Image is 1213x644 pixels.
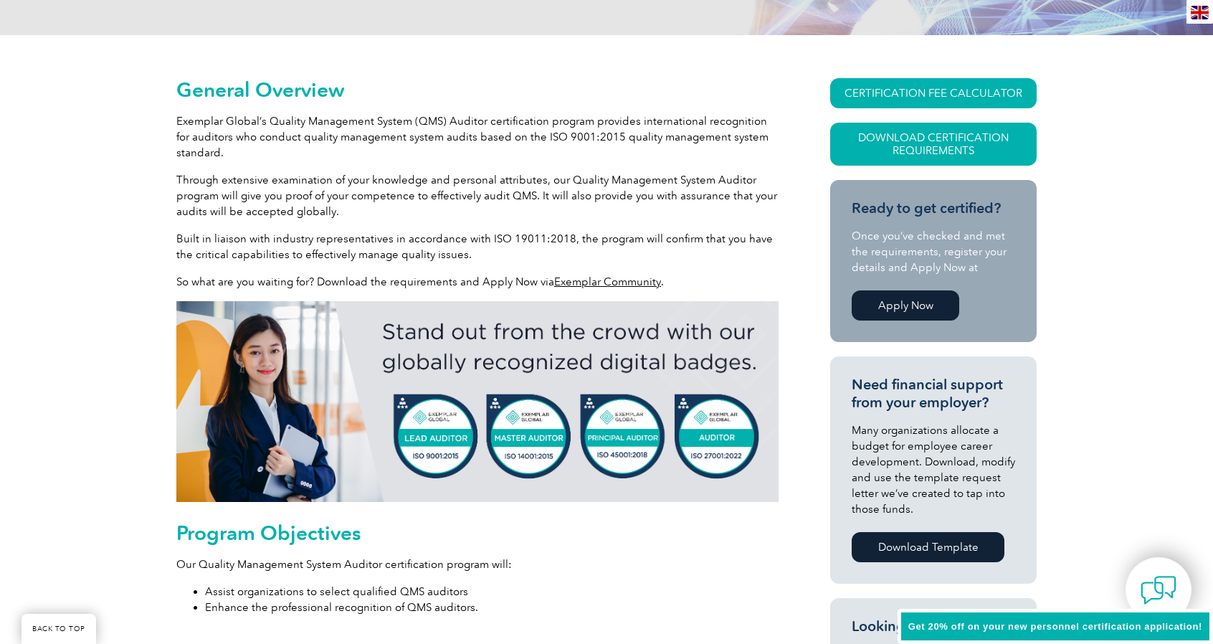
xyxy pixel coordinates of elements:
img: contact-chat.png [1141,572,1176,608]
a: BACK TO TOP [22,614,96,644]
h2: Program Objectives [176,521,779,544]
p: Once you’ve checked and met the requirements, register your details and Apply Now at [852,228,1015,275]
a: CERTIFICATION FEE CALCULATOR [830,78,1037,108]
p: Our Quality Management System Auditor certification program will: [176,557,779,572]
p: So what are you waiting for? Download the requirements and Apply Now via . [176,274,779,290]
li: Enhance the professional recognition of QMS auditors. [205,600,779,615]
a: Apply Now [852,290,959,321]
a: Download Certification Requirements [830,123,1037,166]
img: badges [176,301,779,502]
img: en [1191,6,1209,19]
span: Get 20% off on your new personnel certification application! [908,621,1202,632]
h3: Looking to transition? [852,617,1015,635]
li: Assist organizations to select qualified QMS auditors [205,584,779,600]
p: Exemplar Global’s Quality Management System (QMS) Auditor certification program provides internat... [176,113,779,161]
h3: Need financial support from your employer? [852,376,1015,412]
a: Download Template [852,532,1004,562]
p: Many organizations allocate a budget for employee career development. Download, modify and use th... [852,422,1015,517]
p: Through extensive examination of your knowledge and personal attributes, our Quality Management S... [176,172,779,219]
h3: Ready to get certified? [852,199,1015,217]
h2: General Overview [176,78,779,101]
a: Exemplar Community [554,275,661,288]
p: Built in liaison with industry representatives in accordance with ISO 19011:2018, the program wil... [176,231,779,262]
